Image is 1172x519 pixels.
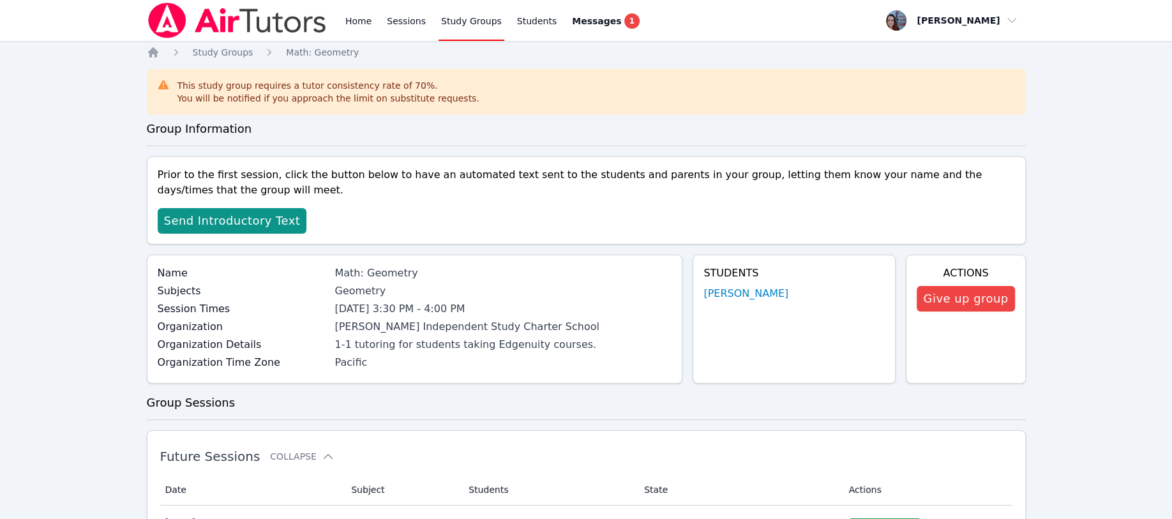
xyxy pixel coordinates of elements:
label: Name [158,266,327,281]
div: You will be notified if you approach the limit on substitute requests. [177,92,479,105]
div: This study group requires a tutor consistency rate of 70 %. [177,79,479,105]
span: Math: Geometry [286,47,359,57]
li: [DATE] 3:30 PM - 4:00 PM [334,301,672,317]
label: Organization [158,319,327,335]
th: State [636,474,841,506]
button: Give up group [917,286,1014,312]
p: Prior to the first session, click the button below to have an automated text sent to the students... [158,167,1015,198]
h3: Group Information [147,120,1026,138]
label: Session Times [158,301,327,317]
a: Math: Geometry [286,46,359,59]
a: Study Groups [193,46,253,59]
h4: Actions [917,266,1014,281]
div: Geometry [334,283,672,299]
span: Messages [572,15,621,27]
div: Math: Geometry [334,266,672,281]
h4: Students [703,266,885,281]
div: [PERSON_NAME] Independent Study Charter School [334,319,672,335]
h3: Group Sessions [147,394,1026,412]
label: Subjects [158,283,327,299]
span: Send Introductory Text [164,212,301,230]
span: Study Groups [193,47,253,57]
th: Date [160,474,344,506]
a: [PERSON_NAME] [703,286,788,301]
div: Pacific [334,355,672,370]
div: 1-1 tutoring for students taking Edgenuity courses. [334,337,672,352]
span: 1 [624,13,640,29]
th: Subject [343,474,461,506]
th: Actions [841,474,1012,506]
span: Future Sessions [160,449,260,464]
img: Air Tutors [147,3,327,38]
label: Organization Time Zone [158,355,327,370]
th: Students [461,474,636,506]
label: Organization Details [158,337,327,352]
button: Send Introductory Text [158,208,307,234]
nav: Breadcrumb [147,46,1026,59]
button: Collapse [270,450,334,463]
